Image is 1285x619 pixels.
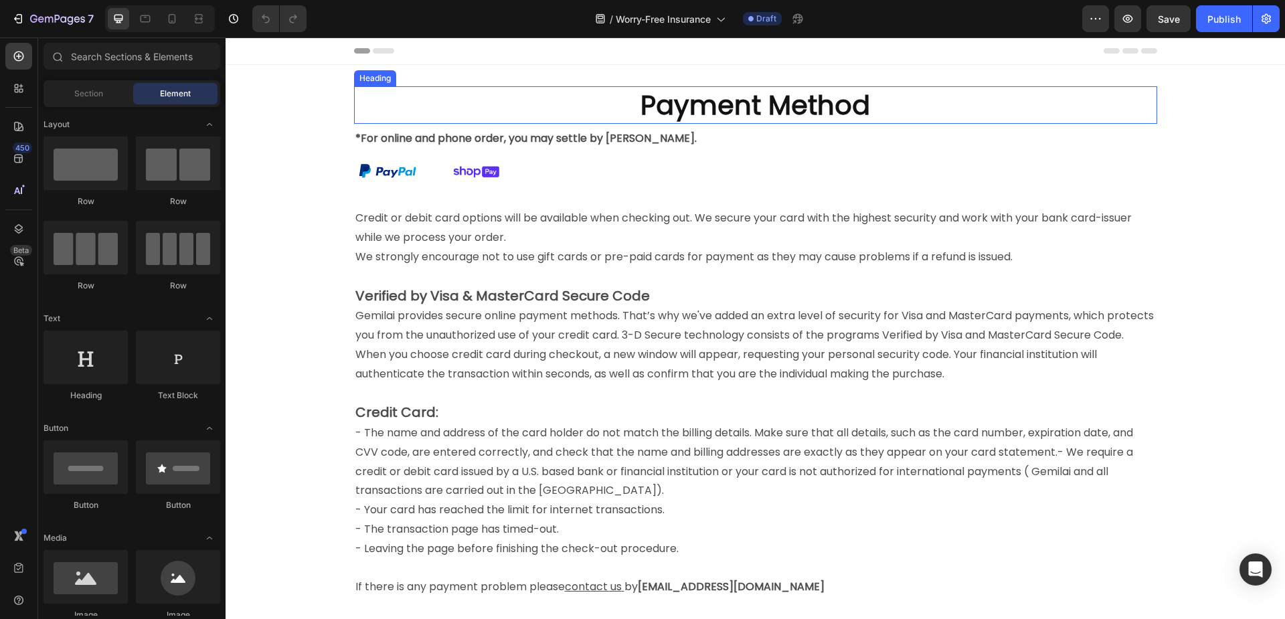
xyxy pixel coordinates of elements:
[339,541,396,557] a: contact us
[136,499,220,511] div: Button
[199,114,220,135] span: Toggle open
[756,13,776,25] span: Draft
[412,541,599,557] strong: [EMAIL_ADDRESS][DOMAIN_NAME]
[199,527,220,549] span: Toggle open
[136,280,220,292] div: Row
[44,499,128,511] div: Button
[199,418,220,439] span: Toggle open
[44,195,128,207] div: Row
[616,12,711,26] span: Worry-Free Insurance
[44,532,67,544] span: Media
[252,5,307,32] div: Undo/Redo
[44,389,128,402] div: Heading
[74,88,103,100] span: Section
[136,195,220,207] div: Row
[5,5,100,32] button: 7
[44,313,60,325] span: Text
[10,245,32,256] div: Beta
[44,43,220,70] input: Search Sections & Elements
[1239,553,1272,586] div: Open Intercom Messenger
[1196,5,1252,32] button: Publish
[136,389,220,402] div: Text Block
[610,12,613,26] span: /
[226,37,1285,619] iframe: Design area
[44,280,128,292] div: Row
[1207,12,1241,26] div: Publish
[1158,13,1180,25] span: Save
[88,11,94,27] p: 7
[199,308,220,329] span: Toggle open
[44,422,68,434] span: Button
[1146,5,1191,32] button: Save
[13,143,32,153] div: 450
[160,88,191,100] span: Element
[44,118,70,130] span: Layout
